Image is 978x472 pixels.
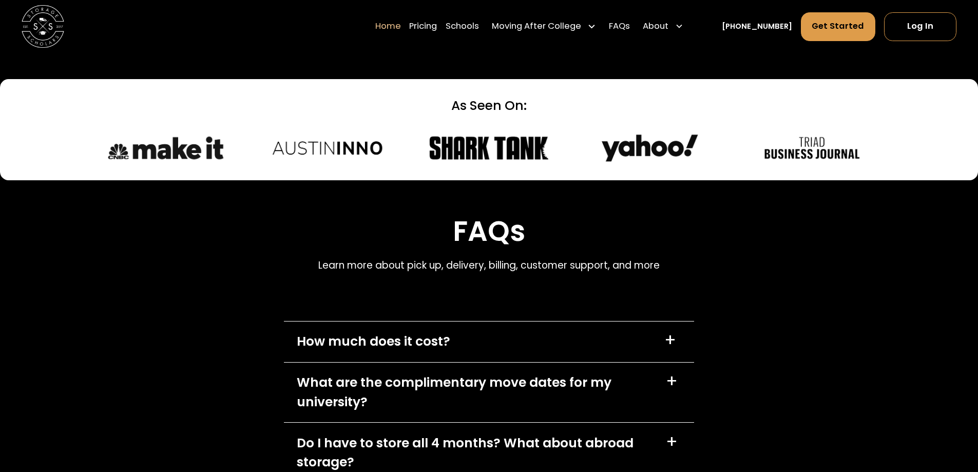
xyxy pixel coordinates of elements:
[297,433,653,472] div: Do I have to store all 4 months? What about abroad storage?
[446,12,479,42] a: Schools
[643,21,668,33] div: About
[666,373,678,390] div: +
[639,12,688,42] div: About
[722,21,792,32] a: [PHONE_NUMBER]
[492,21,581,33] div: Moving After College
[884,12,956,41] a: Log In
[104,133,227,163] img: CNBC Make It logo.
[318,215,660,248] h2: FAQs
[318,258,660,273] p: Learn more about pick up, delivery, billing, customer support, and more
[664,332,676,349] div: +
[666,433,678,450] div: +
[104,96,873,115] div: As Seen On:
[297,373,653,411] div: What are the complimentary move dates for my university?
[409,12,437,42] a: Pricing
[488,12,601,42] div: Moving After College
[609,12,630,42] a: FAQs
[22,5,64,48] img: Storage Scholars main logo
[22,5,64,48] a: home
[801,12,876,41] a: Get Started
[297,332,450,351] div: How much does it cost?
[375,12,401,42] a: Home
